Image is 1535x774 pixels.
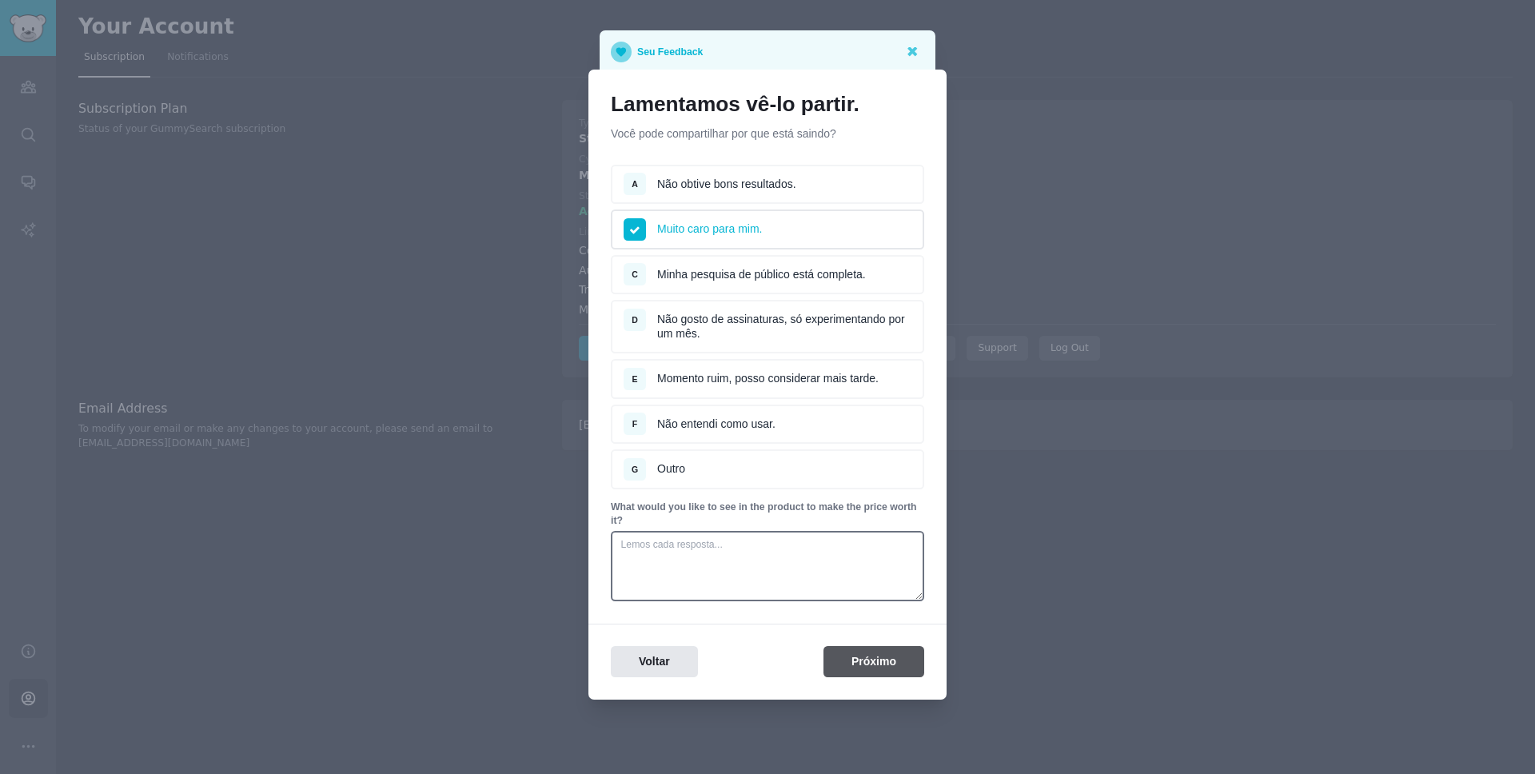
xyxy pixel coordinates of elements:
[632,179,638,189] span: A
[823,646,924,677] button: Próximo
[611,646,698,677] button: Voltar
[632,315,638,325] span: D
[632,374,637,384] span: E
[611,92,924,118] h1: Lamentamos vê-lo partir.
[637,42,703,62] p: Seu Feedback
[611,126,924,142] p: Você pode compartilhar por que está saindo?
[632,419,637,429] span: F
[632,269,638,279] span: C
[611,501,924,529] p: What would you like to see in the product to make the price worth it?
[632,465,638,474] span: G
